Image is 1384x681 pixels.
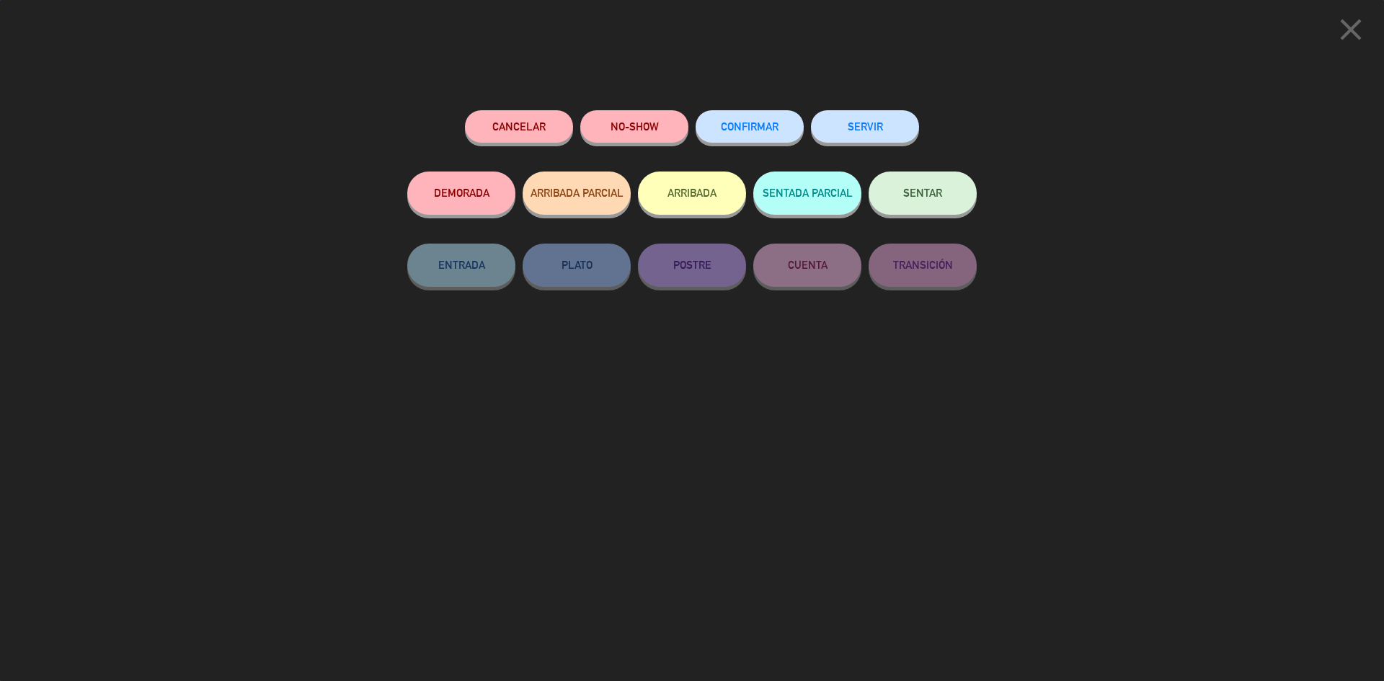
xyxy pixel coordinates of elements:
[696,110,804,143] button: CONFIRMAR
[753,244,861,287] button: CUENTA
[1328,11,1373,53] button: close
[407,244,515,287] button: ENTRADA
[531,187,624,199] span: ARRIBADA PARCIAL
[407,172,515,215] button: DEMORADA
[721,120,778,133] span: CONFIRMAR
[523,244,631,287] button: PLATO
[869,244,977,287] button: TRANSICIÓN
[811,110,919,143] button: SERVIR
[903,187,942,199] span: SENTAR
[638,172,746,215] button: ARRIBADA
[638,244,746,287] button: POSTRE
[465,110,573,143] button: Cancelar
[753,172,861,215] button: SENTADA PARCIAL
[869,172,977,215] button: SENTAR
[523,172,631,215] button: ARRIBADA PARCIAL
[580,110,688,143] button: NO-SHOW
[1333,12,1369,48] i: close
